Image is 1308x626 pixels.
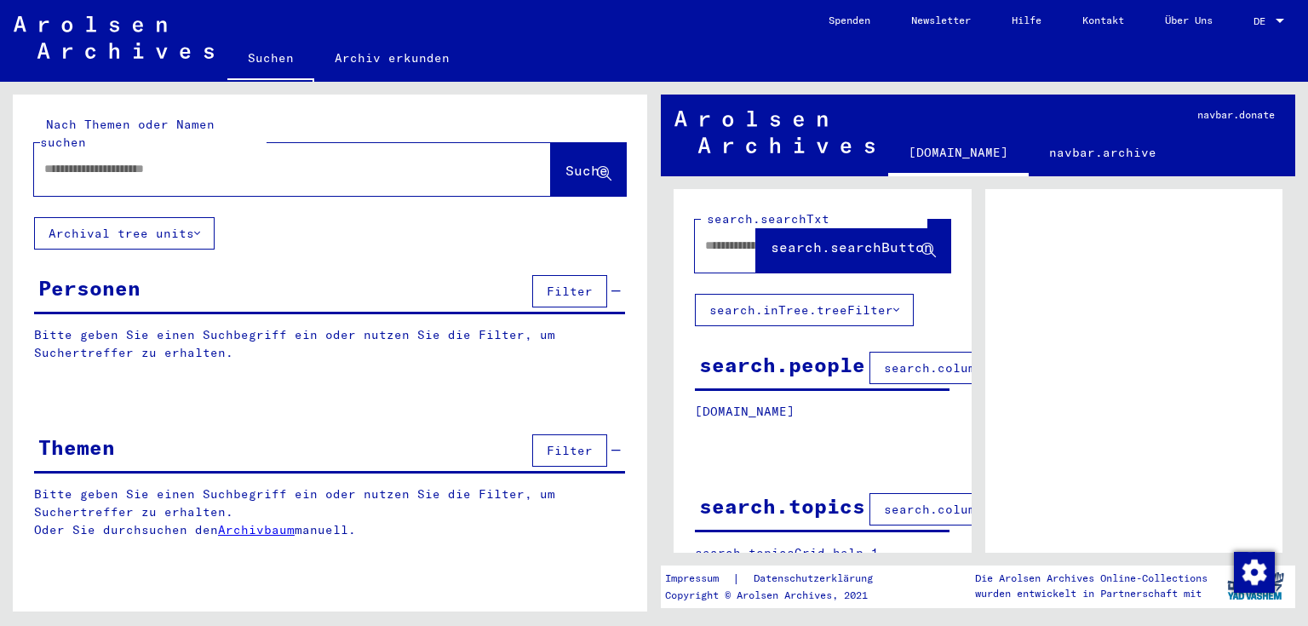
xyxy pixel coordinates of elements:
mat-label: search.searchTxt [707,211,829,227]
img: Zustimmung ändern [1234,552,1275,593]
div: search.people [699,349,865,380]
p: search.topicsGrid.help-1 search.topicsGrid.help-2 search.topicsGrid.manually. [695,544,950,598]
span: Filter [547,284,593,299]
button: Archival tree units [34,217,215,250]
img: Arolsen_neg.svg [674,111,875,153]
a: Datenschutzerklärung [740,570,893,588]
img: yv_logo.png [1224,565,1288,607]
span: search.columnFilter.filter [884,360,1082,376]
span: search.columnFilter.filter [884,502,1082,517]
div: Personen [38,273,141,303]
button: Filter [532,275,607,307]
mat-label: Nach Themen oder Namen suchen [40,117,215,150]
div: | [665,570,893,588]
div: Themen [38,432,115,462]
button: search.inTree.treeFilter [695,294,914,326]
span: DE [1253,15,1272,27]
a: Archiv erkunden [314,37,470,78]
button: search.columnFilter.filter [869,493,1097,525]
a: Impressum [665,570,732,588]
p: wurden entwickelt in Partnerschaft mit [975,586,1208,601]
div: Zustimmung ändern [1233,551,1274,592]
a: Archivbaum [218,522,295,537]
button: Filter [532,434,607,467]
a: [DOMAIN_NAME] [888,132,1029,176]
img: Arolsen_neg.svg [14,16,214,59]
p: Copyright © Arolsen Archives, 2021 [665,588,893,603]
button: search.columnFilter.filter [869,352,1097,384]
span: search.searchButton [771,238,932,256]
p: Bitte geben Sie einen Suchbegriff ein oder nutzen Sie die Filter, um Suchertreffer zu erhalten. O... [34,485,626,539]
span: Filter [547,443,593,458]
p: [DOMAIN_NAME] [695,403,949,421]
p: Bitte geben Sie einen Suchbegriff ein oder nutzen Sie die Filter, um Suchertreffer zu erhalten. [34,326,625,362]
button: Suche [551,143,626,196]
p: Die Arolsen Archives Online-Collections [975,571,1208,586]
a: Suchen [227,37,314,82]
div: search.topics [699,491,865,521]
button: search.searchButton [756,220,950,273]
span: Suche [565,162,608,179]
a: navbar.archive [1029,132,1177,173]
a: navbar.donate [1177,95,1295,135]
